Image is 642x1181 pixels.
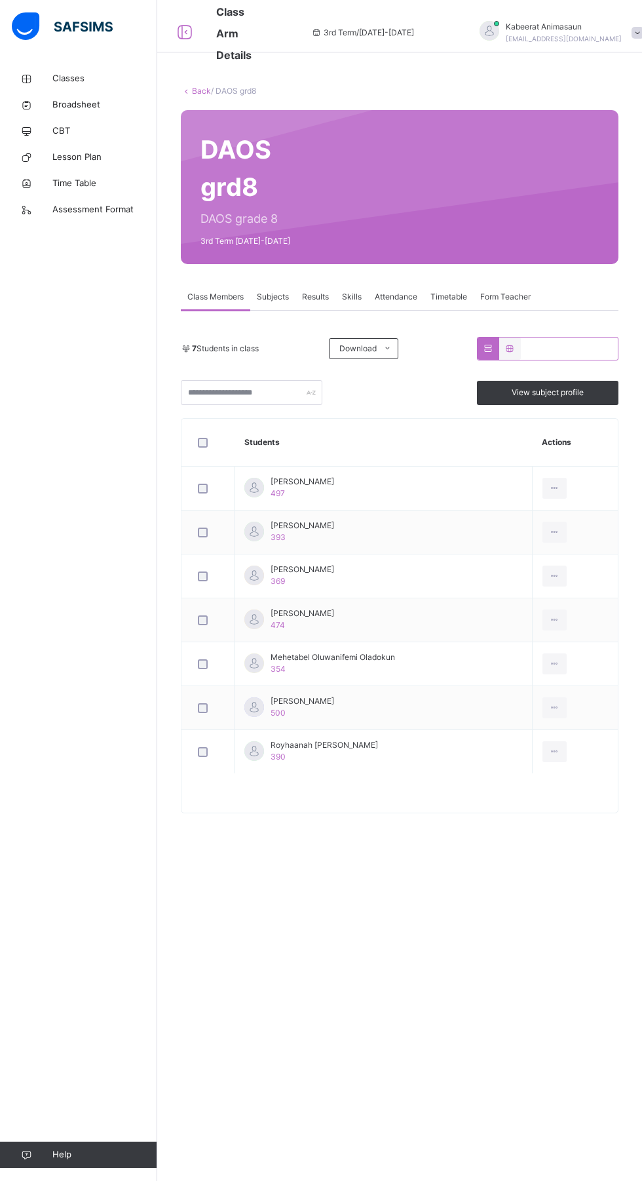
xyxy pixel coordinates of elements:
span: Lesson Plan [52,151,157,164]
span: Mehetabel Oluwanifemi Oladokun [271,651,395,663]
span: Class Arm Details [216,5,252,62]
span: 354 [271,664,286,674]
b: 7 [192,343,197,353]
span: Skills [342,291,362,303]
span: Download [339,343,377,355]
img: safsims [12,12,113,40]
span: 369 [271,576,285,586]
span: [PERSON_NAME] [271,564,334,575]
span: Subjects [257,291,289,303]
span: Assessment Format [52,203,157,216]
span: Class Members [187,291,244,303]
span: Attendance [375,291,417,303]
span: 393 [271,532,286,542]
th: Actions [532,419,618,467]
span: Help [52,1148,157,1161]
span: Royhaanah [PERSON_NAME] [271,739,378,751]
span: Classes [52,72,157,85]
span: [PERSON_NAME] [271,608,334,619]
span: [PERSON_NAME] [271,695,334,707]
span: [PERSON_NAME] [271,520,334,532]
span: 497 [271,488,285,498]
span: 390 [271,752,286,762]
span: Kabeerat Animasaun [506,21,622,33]
span: Timetable [430,291,467,303]
span: Time Table [52,177,157,190]
span: 3rd Term [DATE]-[DATE] [200,235,316,247]
span: / DAOS grd8 [211,86,256,96]
span: [EMAIL_ADDRESS][DOMAIN_NAME] [506,35,622,43]
span: 474 [271,620,285,630]
span: Results [302,291,329,303]
span: Broadsheet [52,98,157,111]
span: CBT [52,125,157,138]
span: [PERSON_NAME] [271,476,334,488]
a: Back [192,86,211,96]
th: Students [235,419,533,467]
span: Form Teacher [480,291,531,303]
span: Students in class [192,343,259,355]
span: 500 [271,708,286,718]
span: View subject profile [512,387,584,398]
span: session/term information [311,27,414,39]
